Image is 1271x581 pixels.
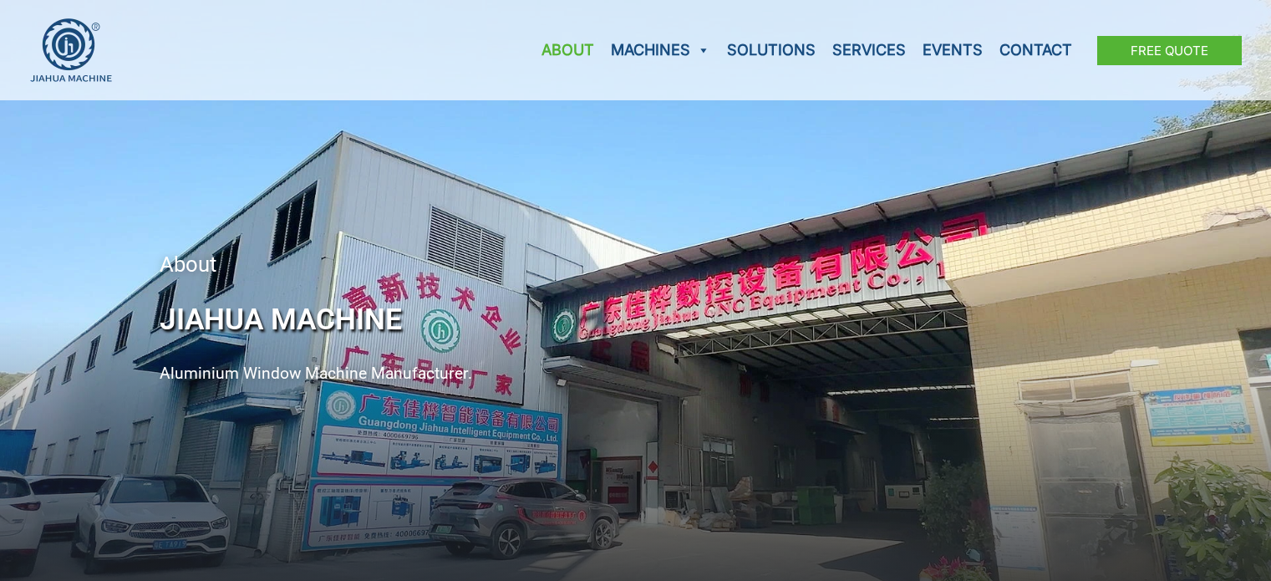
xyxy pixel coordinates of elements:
h1: Jiahua Machine [160,293,1112,347]
div: About [160,254,1112,276]
a: Free Quote [1097,36,1242,65]
h2: aluminium window machine manufacturer. [160,364,1112,385]
img: JH Aluminium Window & Door Processing Machines [29,18,113,83]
